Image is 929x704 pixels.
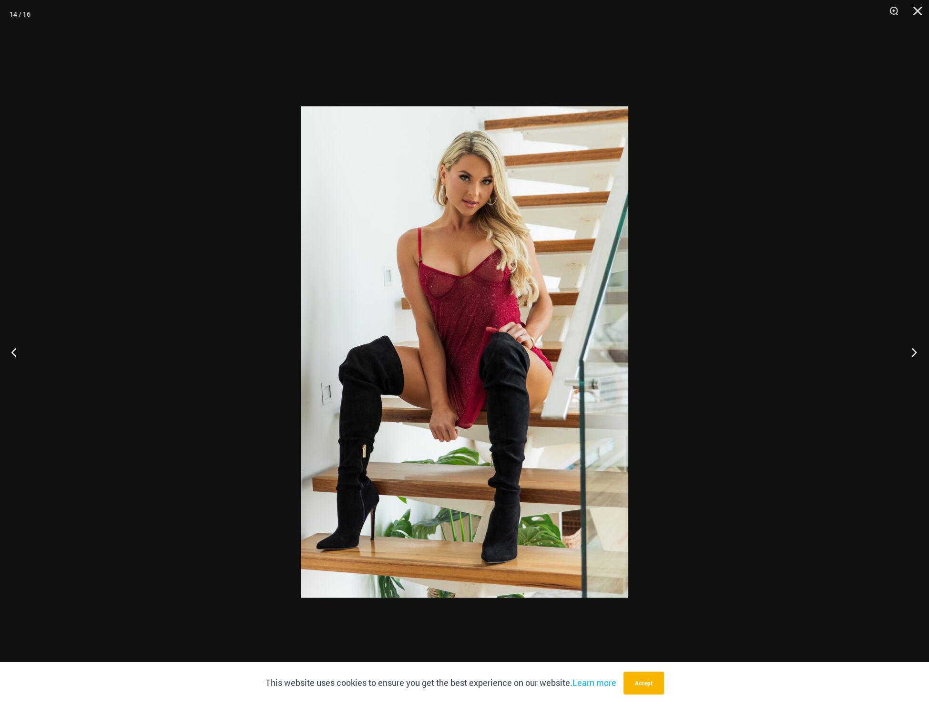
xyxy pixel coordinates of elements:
[301,106,628,598] img: Guilty Pleasures Red 1260 Slip 6045 Thong 06v2
[572,677,616,688] a: Learn more
[893,328,929,376] button: Next
[265,676,616,690] p: This website uses cookies to ensure you get the best experience on our website.
[623,672,664,694] button: Accept
[10,7,31,21] div: 14 / 16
